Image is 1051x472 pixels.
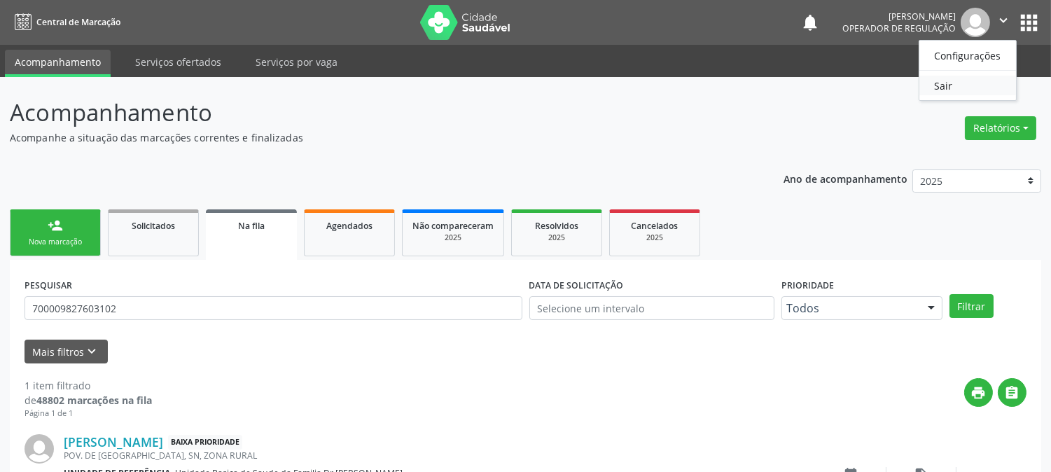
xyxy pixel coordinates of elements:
[64,450,816,461] div: POV. DE [GEOGRAPHIC_DATA], SN, ZONA RURAL
[961,8,990,37] img: img
[784,169,907,187] p: Ano de acompanhamento
[522,232,592,243] div: 2025
[25,275,72,296] label: PESQUISAR
[996,13,1011,28] i: 
[412,220,494,232] span: Não compareceram
[132,220,175,232] span: Solicitados
[990,8,1017,37] button: 
[168,435,242,450] span: Baixa Prioridade
[25,296,522,320] input: Nome, CNS
[125,50,231,74] a: Serviços ofertados
[620,232,690,243] div: 2025
[965,116,1036,140] button: Relatórios
[64,434,163,450] a: [PERSON_NAME]
[5,50,111,77] a: Acompanhamento
[25,408,152,419] div: Página 1 de 1
[1017,11,1041,35] button: apps
[842,22,956,34] span: Operador de regulação
[10,95,732,130] p: Acompanhamento
[529,296,774,320] input: Selecione um intervalo
[964,378,993,407] button: print
[238,220,265,232] span: Na fila
[919,46,1016,65] a: Configurações
[786,301,914,315] span: Todos
[535,220,578,232] span: Resolvidos
[25,340,108,364] button: Mais filtroskeyboard_arrow_down
[919,76,1016,95] a: Sair
[10,11,120,34] a: Central de Marcação
[412,232,494,243] div: 2025
[36,16,120,28] span: Central de Marcação
[800,13,820,32] button: notifications
[246,50,347,74] a: Serviços por vaga
[10,130,732,145] p: Acompanhe a situação das marcações correntes e finalizadas
[20,237,90,247] div: Nova marcação
[919,40,1017,101] ul: 
[949,294,994,318] button: Filtrar
[529,275,624,296] label: DATA DE SOLICITAÇÃO
[326,220,373,232] span: Agendados
[25,393,152,408] div: de
[36,394,152,407] strong: 48802 marcações na fila
[781,275,834,296] label: Prioridade
[998,378,1026,407] button: 
[971,385,987,401] i: print
[1005,385,1020,401] i: 
[842,11,956,22] div: [PERSON_NAME]
[25,378,152,393] div: 1 item filtrado
[632,220,678,232] span: Cancelados
[85,344,100,359] i: keyboard_arrow_down
[48,218,63,233] div: person_add
[25,434,54,464] img: img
